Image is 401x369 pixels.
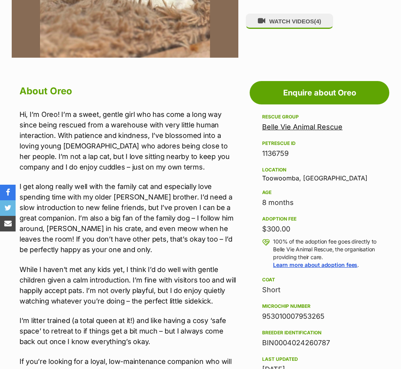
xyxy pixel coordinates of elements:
p: 100% of the adoption fee goes directly to Belle Vie Animal Rescue, the organisation providing the... [273,238,377,269]
p: Hi, I’m Oreo! I’m a sweet, gentle girl who has come a long way since being rescued from a warehou... [20,109,238,172]
div: Microchip number [262,303,377,309]
div: Short [262,284,377,295]
div: Toowoomba, [GEOGRAPHIC_DATA] [262,165,377,182]
div: 1136759 [262,148,377,159]
span: (4) [314,18,321,25]
div: 953010007953265 [262,311,377,322]
div: BIN0004024260787 [262,337,377,348]
div: Breeder identification [262,330,377,336]
p: I’m litter trained (a total queen at it!) and like having a cosy ‘safe space’ to retreat to if th... [20,315,238,347]
div: Rescue group [262,114,377,120]
a: Learn more about adoption fees [273,261,357,268]
div: Adoption fee [262,216,377,222]
div: $300.00 [262,224,377,235]
div: PetRescue ID [262,140,377,147]
button: WATCH VIDEOS(4) [246,14,333,29]
div: 8 months [262,197,377,208]
div: Location [262,167,377,173]
h2: About Oreo [20,83,238,100]
div: Age [262,189,377,196]
a: Belle Vie Animal Rescue [262,123,342,131]
p: I get along really well with the family cat and especially love spending time with my older [PERS... [20,181,238,255]
div: Coat [262,277,377,283]
div: Last updated [262,356,377,362]
p: While I haven’t met any kids yet, I think I’d do well with gentle children given a calm introduct... [20,264,238,306]
a: Enquire about Oreo [250,81,389,104]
